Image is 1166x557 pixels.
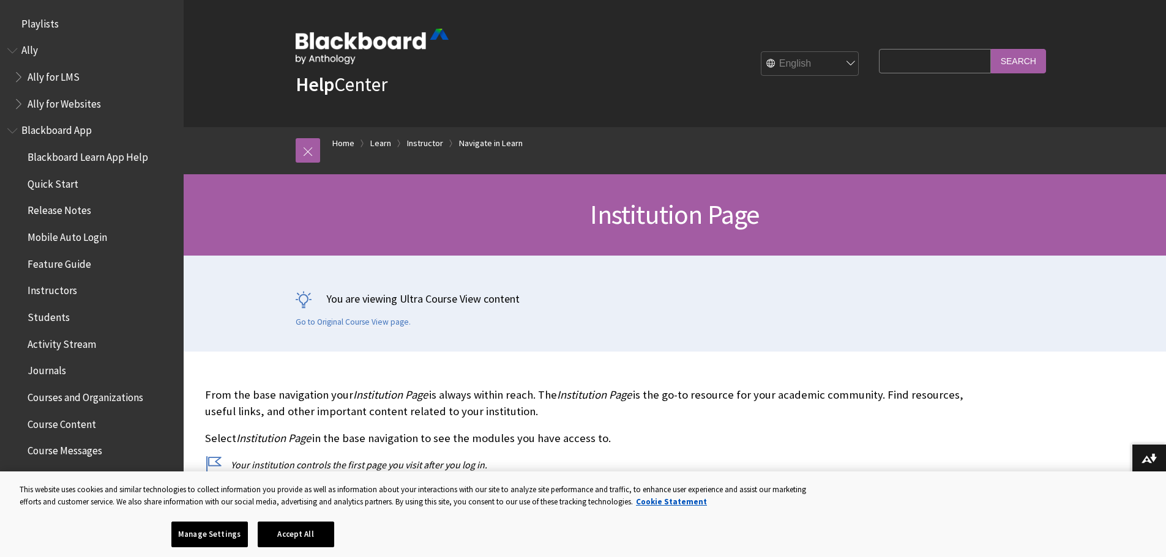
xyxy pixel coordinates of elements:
[407,136,443,151] a: Instructor
[205,430,964,446] p: Select in the base navigation to see the modules you have access to.
[28,361,66,377] span: Journals
[28,467,95,484] span: Offline Content
[7,13,176,34] nav: Book outline for Playlists
[28,387,143,404] span: Courses and Organizations
[28,174,78,190] span: Quick Start
[332,136,354,151] a: Home
[236,431,311,445] span: Institution Page
[258,522,334,547] button: Accept All
[21,40,38,57] span: Ally
[557,388,632,402] span: Institution Page
[296,291,1055,306] p: You are viewing Ultra Course View content
[991,49,1046,73] input: Search
[296,72,387,97] a: HelpCenter
[28,227,107,243] span: Mobile Auto Login
[171,522,248,547] button: Manage Settings
[28,334,96,350] span: Activity Stream
[20,484,817,507] div: This website uses cookies and similar technologies to collect information you provide as well as ...
[28,201,91,217] span: Release Notes
[296,72,334,97] strong: Help
[296,29,449,64] img: Blackboard by Anthology
[296,317,411,328] a: Go to Original Course View page.
[28,307,70,323] span: Students
[28,441,102,457] span: Course Messages
[353,388,428,402] span: Institution Page
[21,13,59,30] span: Playlists
[459,136,523,151] a: Navigate in Learn
[28,254,91,270] span: Feature Guide
[205,387,964,419] p: From the base navigation your is always within reach. The is the go-to resource for your academic...
[28,94,101,110] span: Ally for Websites
[761,52,859,76] select: Site Language Selector
[28,67,80,83] span: Ally for LMS
[7,40,176,114] nav: Book outline for Anthology Ally Help
[205,458,964,471] p: Your institution controls the first page you visit after you log in.
[28,147,148,163] span: Blackboard Learn App Help
[590,197,759,231] span: Institution Page
[28,281,77,297] span: Instructors
[370,136,391,151] a: Learn
[636,496,707,507] a: More information about your privacy, opens in a new tab
[28,414,96,430] span: Course Content
[21,120,92,137] span: Blackboard App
